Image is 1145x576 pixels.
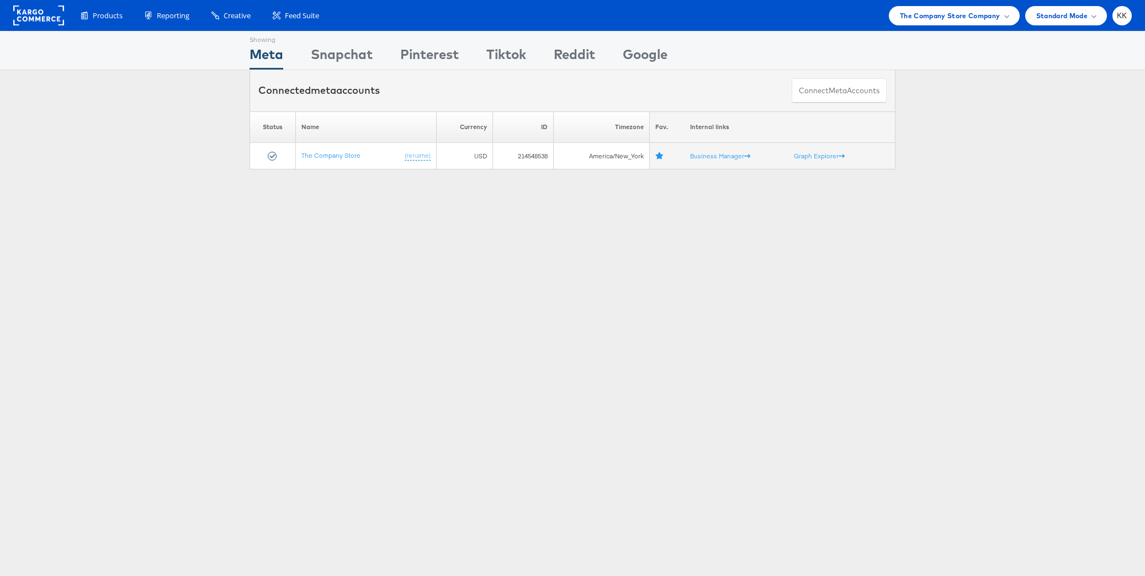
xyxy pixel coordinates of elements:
[250,45,283,70] div: Meta
[250,111,296,143] th: Status
[792,78,887,103] button: ConnectmetaAccounts
[623,45,667,70] div: Google
[690,152,750,160] a: Business Manager
[296,111,437,143] th: Name
[553,111,650,143] th: Timezone
[311,84,336,97] span: meta
[1036,10,1088,22] span: Standard Mode
[554,45,595,70] div: Reddit
[794,152,845,160] a: Graph Explorer
[437,111,493,143] th: Currency
[437,143,493,169] td: USD
[157,10,189,21] span: Reporting
[250,31,283,45] div: Showing
[258,83,380,98] div: Connected accounts
[311,45,373,70] div: Snapchat
[829,86,847,96] span: meta
[400,45,459,70] div: Pinterest
[224,10,251,21] span: Creative
[553,143,650,169] td: America/New_York
[285,10,319,21] span: Feed Suite
[301,151,361,159] a: The Company Store
[93,10,123,21] span: Products
[493,111,553,143] th: ID
[900,10,1000,22] span: The Company Store Company
[493,143,553,169] td: 214548538
[486,45,526,70] div: Tiktok
[1117,12,1127,19] span: KK
[405,151,431,161] a: (rename)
